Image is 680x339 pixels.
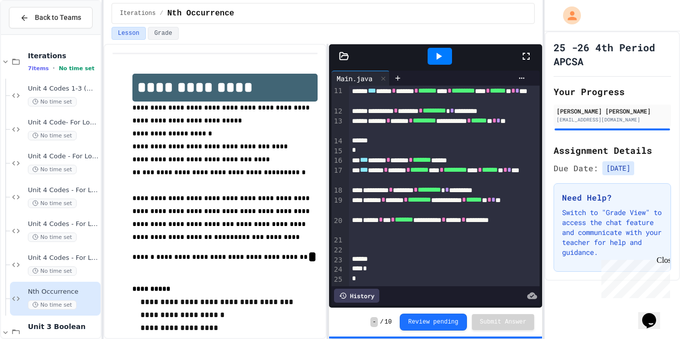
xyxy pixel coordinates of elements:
[554,143,671,157] h2: Assignment Details
[557,116,668,123] div: [EMAIL_ADDRESS][DOMAIN_NAME]
[53,64,55,72] span: •
[562,192,663,204] h3: Need Help?
[148,27,179,40] button: Grade
[602,161,634,175] span: [DATE]
[332,216,344,236] div: 20
[28,300,77,310] span: No time set
[28,65,49,72] span: 7 items
[112,27,146,40] button: Lesson
[120,9,156,17] span: Iterations
[35,12,81,23] span: Back to Teams
[480,318,527,326] span: Submit Answer
[28,266,77,276] span: No time set
[28,97,77,107] span: No time set
[4,4,69,63] div: Chat with us now!Close
[28,51,99,60] span: Iterations
[472,314,535,330] button: Submit Answer
[332,275,344,285] div: 25
[332,156,344,166] div: 16
[380,318,383,326] span: /
[28,118,99,127] span: Unit 4 Code- For Loops 1
[332,71,390,86] div: Main.java
[334,289,379,303] div: History
[332,235,344,245] div: 21
[332,265,344,275] div: 24
[332,86,344,106] div: 11
[28,254,99,262] span: Unit 4 Codes - For Loops 5
[553,4,583,27] div: My Account
[332,166,344,186] div: 17
[554,162,598,174] span: Due Date:
[28,199,77,208] span: No time set
[332,116,344,136] div: 13
[28,131,77,140] span: No time set
[28,85,99,93] span: Unit 4 Codes 1-3 (WHILE LOOPS ONLY)
[385,318,392,326] span: 10
[332,196,344,216] div: 19
[370,317,378,327] span: -
[400,314,467,331] button: Review pending
[597,256,670,298] iframe: chat widget
[332,186,344,196] div: 18
[332,146,344,156] div: 15
[332,136,344,146] div: 14
[557,107,668,115] div: [PERSON_NAME] [PERSON_NAME]
[167,7,234,19] span: Nth Occurrence
[28,288,99,296] span: Nth Occurrence
[554,40,671,68] h1: 25 -26 4th Period APCSA
[332,255,344,265] div: 23
[562,208,663,257] p: Switch to "Grade View" to access the chat feature and communicate with your teacher for help and ...
[28,186,99,195] span: Unit 4 Codes - For Loops 3
[160,9,163,17] span: /
[28,152,99,161] span: Unit 4 Code - For Loops 2
[9,7,93,28] button: Back to Teams
[638,299,670,329] iframe: chat widget
[28,220,99,228] span: Unit 4 Codes - For Loops 4
[332,245,344,255] div: 22
[28,232,77,242] span: No time set
[59,65,95,72] span: No time set
[28,165,77,174] span: No time set
[554,85,671,99] h2: Your Progress
[28,322,99,331] span: Unit 3 Boolean
[332,107,344,116] div: 12
[332,73,377,84] div: Main.java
